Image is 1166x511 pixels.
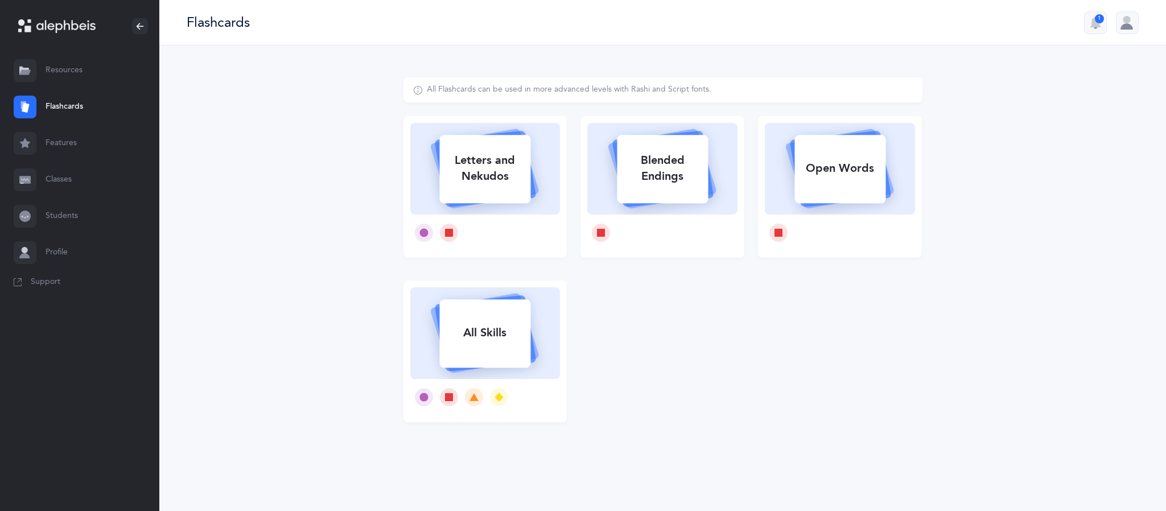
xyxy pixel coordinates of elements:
span: Support [31,277,60,288]
div: All Skills [439,318,530,348]
div: Flashcards [187,13,250,32]
div: Letters and Nekudos [439,146,530,191]
div: Blended Endings [617,146,708,191]
button: 1 [1084,11,1107,34]
div: 1 [1095,14,1104,23]
div: All Flashcards can be used in more advanced levels with Rashi and Script fonts. [427,84,711,96]
div: Open Words [794,154,885,183]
